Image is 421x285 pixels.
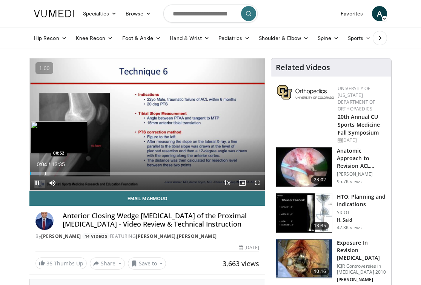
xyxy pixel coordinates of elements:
h4: Anterior Closing Wedge [MEDICAL_DATA] of the Proximal [MEDICAL_DATA] - Video Review & Technical I... [63,212,259,228]
p: [PERSON_NAME] [337,171,387,177]
img: Avatar [35,212,54,230]
span: 0:04 [37,161,47,167]
button: Pause [30,175,45,190]
a: Spine [313,31,343,46]
a: Email Mahmoud [29,191,265,206]
div: [DATE] [239,244,259,251]
a: University of [US_STATE] Department of Orthopaedics [338,85,375,112]
button: Save to [128,257,166,270]
span: 10:16 [311,268,329,275]
img: 355603a8-37da-49b6-856f-e00d7e9307d3.png.150x105_q85_autocrop_double_scale_upscale_version-0.2.png [277,85,334,100]
span: 3,663 views [223,259,259,268]
p: 47.3K views [337,225,362,231]
span: 13:35 [311,222,329,230]
a: Favorites [336,6,367,21]
a: 23:02 Anatomic Approach to Revision ACL Reconstruction [PERSON_NAME] 95.7K views [276,147,387,187]
a: Foot & Ankle [118,31,166,46]
a: 13:35 HTO: Planning and Indications SICOT H. Said 47.3K views [276,193,387,233]
a: 14 Videos [82,233,110,239]
a: A [372,6,387,21]
span: 23:02 [311,176,329,184]
a: Hand & Wrist [165,31,214,46]
img: 297961_0002_1.png.150x105_q85_crop-smart_upscale.jpg [276,193,332,233]
a: Pediatrics [214,31,254,46]
a: Hip Recon [29,31,71,46]
img: fu_1.png.150x105_q85_crop-smart_upscale.jpg [276,147,332,187]
a: 36 Thumbs Up [35,257,87,269]
a: Knee Recon [71,31,118,46]
h4: Related Videos [276,63,330,72]
a: [PERSON_NAME] [177,233,217,239]
button: Fullscreen [250,175,265,190]
div: [DATE] [338,137,385,144]
button: Share [90,257,125,270]
button: Mute [45,175,60,190]
a: Shoulder & Elbow [254,31,313,46]
h3: Exposure In Revision [MEDICAL_DATA] [337,239,387,262]
a: Browse [121,6,156,21]
span: / [49,161,50,167]
p: SICOT [337,210,387,216]
h3: HTO: Planning and Indications [337,193,387,208]
img: image.jpeg [31,121,87,153]
button: Enable picture-in-picture mode [235,175,250,190]
img: Screen_shot_2010-09-03_at_2.11.03_PM_2.png.150x105_q85_crop-smart_upscale.jpg [276,239,332,279]
input: Search topics, interventions [163,5,258,23]
div: By FEATURING , [35,233,259,240]
p: [PERSON_NAME] [337,277,387,283]
h3: Anatomic Approach to Revision ACL Reconstruction [337,147,387,170]
span: 36 [46,260,52,267]
a: Sports [343,31,376,46]
div: Progress Bar [30,172,265,175]
p: 95.7K views [337,179,362,185]
a: [PERSON_NAME] [41,233,81,239]
p: H. Said [337,217,387,223]
img: VuMedi Logo [34,10,74,17]
a: 20th Annual CU Sports Medicine Fall Symposium [338,113,380,136]
a: Specialties [78,6,121,21]
button: Playback Rate [220,175,235,190]
span: 13:35 [52,161,65,167]
a: [PERSON_NAME] [136,233,176,239]
video-js: Video Player [30,58,265,190]
p: ICJR Controversies in [MEDICAL_DATA] 2010 [337,263,387,275]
